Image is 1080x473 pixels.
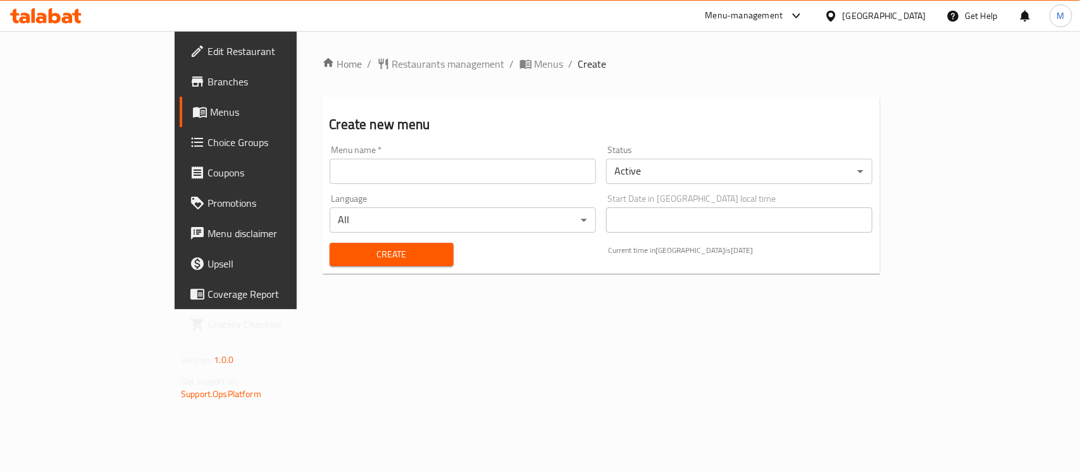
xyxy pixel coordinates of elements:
div: Menu-management [705,8,783,23]
a: Coverage Report [180,279,355,309]
a: Menu disclaimer [180,218,355,249]
span: Get support on: [181,373,239,390]
span: Version: [181,352,212,368]
button: Create [330,243,454,266]
span: 1.0.0 [214,352,233,368]
nav: breadcrumb [322,56,880,71]
a: Branches [180,66,355,97]
a: Grocery Checklist [180,309,355,340]
a: Restaurants management [377,56,505,71]
span: Coupons [208,165,345,180]
a: Upsell [180,249,355,279]
a: Support.OpsPlatform [181,386,261,402]
span: Create [578,56,607,71]
li: / [368,56,372,71]
span: Upsell [208,256,345,271]
a: Promotions [180,188,355,218]
span: Edit Restaurant [208,44,345,59]
span: Restaurants management [392,56,505,71]
div: Active [606,159,872,184]
span: M [1057,9,1065,23]
a: Edit Restaurant [180,36,355,66]
span: Branches [208,74,345,89]
h2: Create new menu [330,115,872,134]
div: All [330,207,596,233]
li: / [569,56,573,71]
li: / [510,56,514,71]
a: Menus [180,97,355,127]
span: Coverage Report [208,286,345,302]
div: [GEOGRAPHIC_DATA] [843,9,926,23]
span: Create [340,247,444,262]
a: Menus [519,56,564,71]
span: Choice Groups [208,135,345,150]
span: Menus [535,56,564,71]
a: Choice Groups [180,127,355,157]
span: Menus [210,104,345,120]
input: Please enter Menu name [330,159,596,184]
span: Promotions [208,195,345,211]
span: Menu disclaimer [208,226,345,241]
a: Coupons [180,157,355,188]
p: Current time in [GEOGRAPHIC_DATA] is [DATE] [609,245,872,256]
span: Grocery Checklist [208,317,345,332]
